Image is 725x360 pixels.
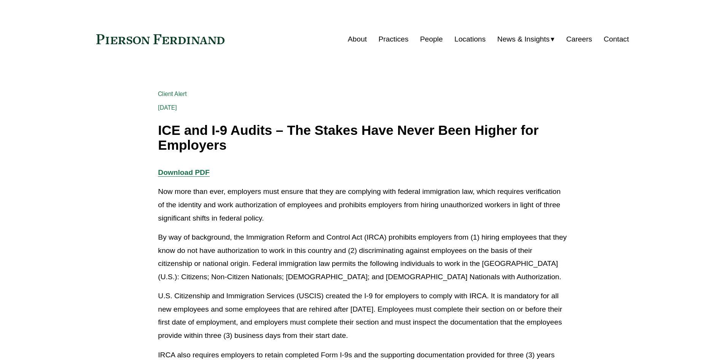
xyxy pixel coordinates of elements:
[604,32,629,46] a: Contact
[497,32,555,46] a: folder dropdown
[158,290,567,342] p: U.S. Citizenship and Immigration Services (USCIS) created the I-9 for employers to comply with IR...
[158,185,567,225] p: Now more than ever, employers must ensure that they are complying with federal immigration law, w...
[158,123,567,152] h1: ICE and I-9 Audits – The Stakes Have Never Been Higher for Employers
[158,168,209,176] a: Download PDF
[454,32,486,46] a: Locations
[158,231,567,283] p: By way of background, the Immigration Reform and Control Act (IRCA) prohibits employers from (1) ...
[497,33,550,46] span: News & Insights
[420,32,443,46] a: People
[158,104,177,111] span: [DATE]
[158,90,187,98] a: Client Alert
[348,32,367,46] a: About
[566,32,592,46] a: Careers
[378,32,408,46] a: Practices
